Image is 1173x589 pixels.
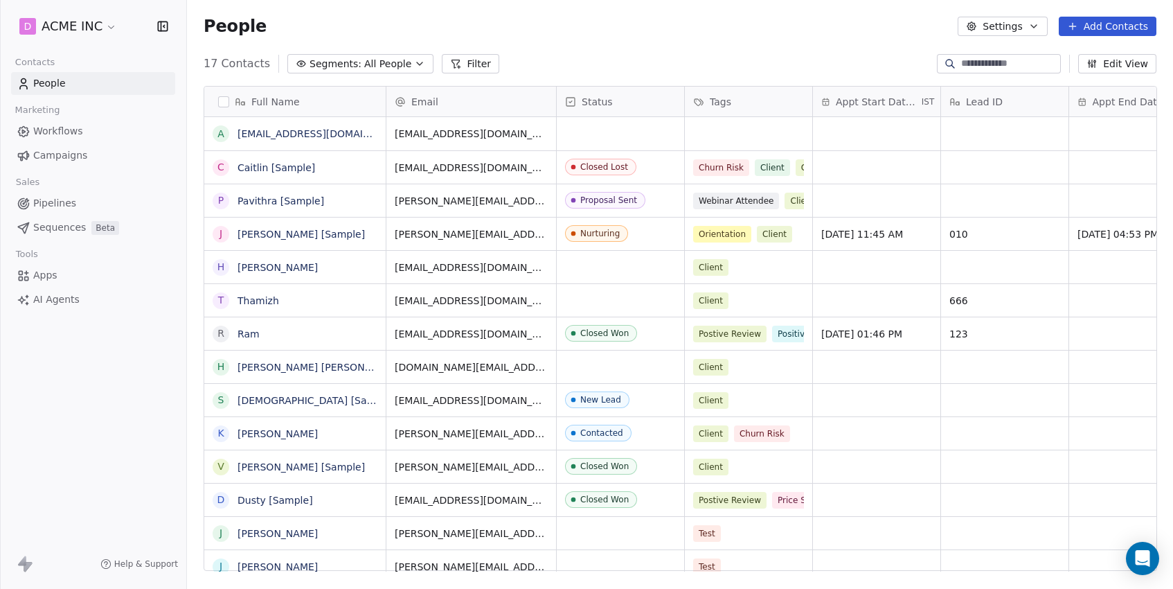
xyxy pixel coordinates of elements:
span: Sales [10,172,46,193]
span: [PERSON_NAME][EMAIL_ADDRESS][DOMAIN_NAME] [395,227,548,241]
a: Caitlin [Sample] [238,162,315,173]
span: [PERSON_NAME][EMAIL_ADDRESS][DOMAIN_NAME] [395,527,548,540]
div: a [217,127,224,141]
span: Test [693,559,721,575]
div: grid [204,117,386,572]
span: Campaigns [33,148,87,163]
div: C [217,160,224,175]
span: Client [693,425,728,442]
span: Client [796,159,831,176]
span: ACME INC [42,17,102,35]
div: Tags [685,87,812,116]
a: [EMAIL_ADDRESS][DOMAIN_NAME] [238,128,407,139]
span: Client [757,226,792,243]
a: People [11,72,175,95]
span: Webinar Attendee [693,193,779,209]
div: Closed Won [580,495,629,504]
span: [EMAIL_ADDRESS][DOMAIN_NAME] [395,261,548,274]
span: People [33,76,66,91]
a: [PERSON_NAME] [238,262,318,273]
span: [EMAIL_ADDRESS][DOMAIN_NAME] [395,493,548,507]
span: Workflows [33,124,83,139]
div: J [220,227,222,241]
span: Beta [91,221,119,235]
span: [EMAIL_ADDRESS][DOMAIN_NAME] [395,394,548,407]
span: 666 [949,294,1060,308]
div: H [217,260,225,274]
button: Settings [958,17,1047,36]
a: [DEMOGRAPHIC_DATA] [Sample] [238,395,395,406]
div: Proposal Sent [580,195,637,205]
span: 010 [949,227,1060,241]
span: Help & Support [114,559,178,570]
span: [PERSON_NAME][EMAIL_ADDRESS][DOMAIN_NAME] [395,194,548,208]
span: AI Agents [33,292,80,307]
span: Tools [10,244,44,265]
a: Campaigns [11,144,175,167]
a: [PERSON_NAME] [PERSON_NAME] [238,362,402,373]
a: Thamizh [238,295,279,306]
a: Ram [238,328,260,340]
span: Client [693,359,728,376]
span: Postive Review [693,492,767,509]
span: Segments: [310,57,361,71]
span: Contacts [9,52,61,73]
div: h [217,360,225,374]
a: Workflows [11,120,175,143]
span: Status [582,95,613,109]
span: [DATE] 01:46 PM [821,327,932,341]
div: Appt Start Date/TimeIST [813,87,940,116]
div: P [218,193,224,208]
div: Open Intercom Messenger [1126,542,1159,575]
a: [PERSON_NAME] [Sample] [238,229,365,240]
div: Lead ID [941,87,1068,116]
span: Churn Risk [734,425,790,442]
span: All People [364,57,411,71]
span: 17 Contacts [204,55,270,72]
span: [EMAIL_ADDRESS][DOMAIN_NAME] [395,327,548,341]
span: Marketing [9,100,66,121]
span: [EMAIL_ADDRESS][DOMAIN_NAME] [395,294,548,308]
a: Pipelines [11,192,175,215]
div: j [220,559,222,574]
span: Email [411,95,438,109]
div: Nurturing [580,229,620,238]
span: [DATE] 11:45 AM [821,227,932,241]
a: Help & Support [100,559,178,570]
span: Tags [710,95,731,109]
span: [EMAIL_ADDRESS][DOMAIN_NAME] [395,161,548,175]
span: [DOMAIN_NAME][EMAIL_ADDRESS][DOMAIN_NAME] [395,360,548,374]
div: Email [386,87,556,116]
span: Client [693,392,728,409]
span: [PERSON_NAME][EMAIL_ADDRESS][DOMAIN_NAME] [395,560,548,574]
div: Closed Won [580,328,629,338]
button: DACME INC [17,15,120,38]
div: Full Name [204,87,386,116]
span: Client [785,193,820,209]
span: Sequences [33,220,86,235]
button: Add Contacts [1059,17,1156,36]
span: Lead ID [966,95,1003,109]
span: [PERSON_NAME][EMAIL_ADDRESS][DOMAIN_NAME] [395,460,548,474]
span: Client [755,159,790,176]
div: K [217,426,224,441]
a: Pavithra [Sample] [238,195,324,206]
div: V [217,459,224,474]
span: Client [693,292,728,309]
span: Apps [33,268,57,283]
span: 123 [949,327,1060,341]
span: Appt Start Date/Time [836,95,919,109]
span: Client [693,459,728,475]
span: [PERSON_NAME][EMAIL_ADDRESS][DOMAIN_NAME] [395,427,548,441]
div: Contacted [580,428,623,438]
span: Orientation [693,226,751,243]
span: Postive Review [693,326,767,342]
div: D [217,493,225,507]
span: Churn Risk [693,159,749,176]
span: Client [693,259,728,276]
span: D [24,19,32,33]
span: Positive Review [772,326,848,342]
span: Full Name [251,95,300,109]
span: IST [922,96,935,107]
a: [PERSON_NAME] [238,561,318,572]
